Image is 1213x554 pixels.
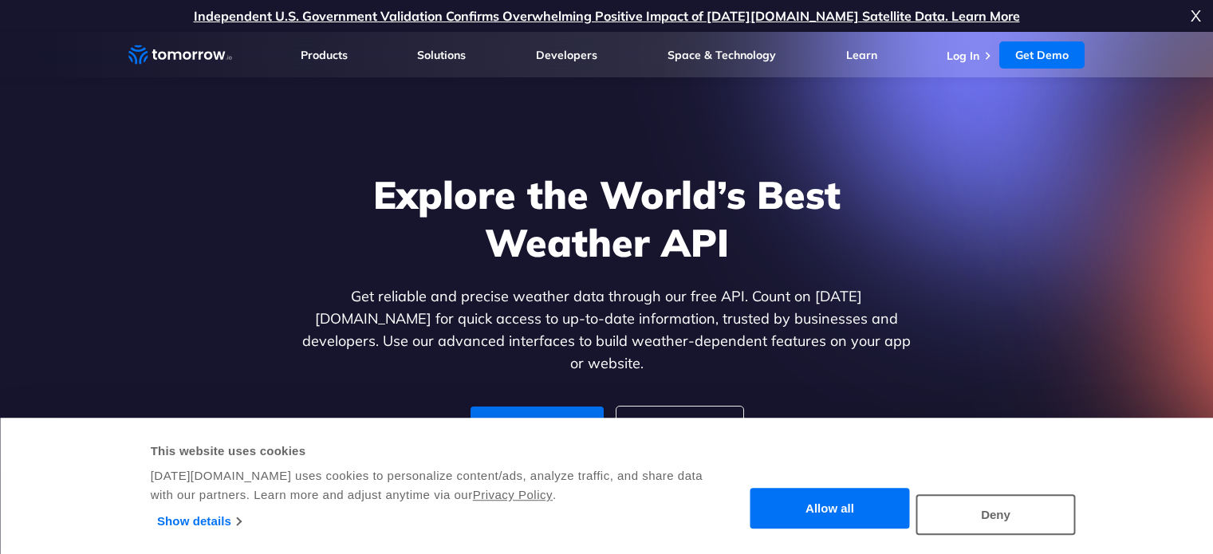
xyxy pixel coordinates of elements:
a: Home link [128,43,232,67]
a: For Enterprise [616,407,743,446]
a: Developers [536,48,597,62]
a: Show details [157,509,241,533]
a: Independent U.S. Government Validation Confirms Overwhelming Positive Impact of [DATE][DOMAIN_NAM... [194,8,1020,24]
a: For Developers [471,407,604,446]
h1: Explore the World’s Best Weather API [299,171,915,266]
div: [DATE][DOMAIN_NAME] uses cookies to personalize content/ads, analyze traffic, and share data with... [151,466,705,505]
a: Learn [846,48,877,62]
a: Log In [947,49,979,63]
a: Products [301,48,348,62]
a: Get Demo [999,41,1085,69]
button: Allow all [750,489,910,529]
a: Privacy Policy [473,488,553,501]
a: Space & Technology [668,48,776,62]
p: Get reliable and precise weather data through our free API. Count on [DATE][DOMAIN_NAME] for quic... [299,285,915,375]
div: This website uses cookies [151,442,705,461]
button: Deny [916,494,1076,535]
a: Solutions [417,48,466,62]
